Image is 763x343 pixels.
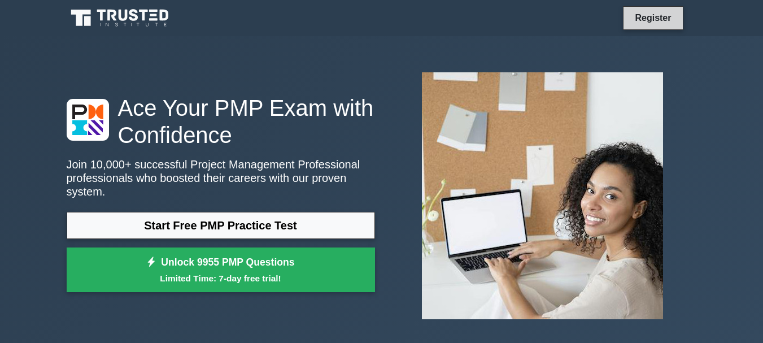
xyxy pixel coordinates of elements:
[67,212,375,239] a: Start Free PMP Practice Test
[628,11,678,25] a: Register
[67,248,375,293] a: Unlock 9955 PMP QuestionsLimited Time: 7-day free trial!
[67,158,375,198] p: Join 10,000+ successful Project Management Professional professionals who boosted their careers w...
[67,94,375,149] h1: Ace Your PMP Exam with Confidence
[81,272,361,285] small: Limited Time: 7-day free trial!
